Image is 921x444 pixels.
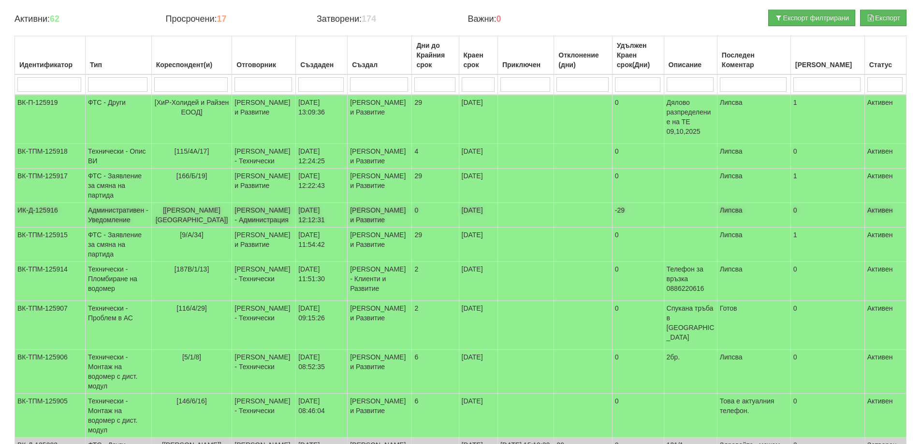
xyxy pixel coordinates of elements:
span: Липсва [720,206,743,214]
td: [DATE] [459,228,497,262]
td: [DATE] 12:12:31 [296,203,348,228]
p: Телефон за връзка 0886220616 [667,264,715,293]
span: Липсва [720,353,743,361]
td: ВК-ТПМ-125917 [15,169,86,203]
td: 0 [790,144,864,169]
th: Отговорник: No sort applied, activate to apply an ascending sort [232,36,296,75]
td: [DATE] 09:15:26 [296,301,348,350]
span: Липсва [720,265,743,273]
td: 1 [790,95,864,144]
td: [DATE] [459,350,497,394]
td: [PERSON_NAME] и Развитие [348,169,412,203]
td: [PERSON_NAME] и Развитие [348,144,412,169]
span: 29 [414,99,422,106]
h4: Затворени: [317,14,453,24]
td: Активен [864,350,906,394]
div: Създаден [298,58,345,72]
span: 6 [414,353,418,361]
span: 2 [414,265,418,273]
td: 0 [790,350,864,394]
th: Създаден: No sort applied, activate to apply an ascending sort [296,36,348,75]
span: Липсва [720,172,743,180]
td: [PERSON_NAME] - Технически [232,262,296,301]
th: Създал: No sort applied, activate to apply an ascending sort [348,36,412,75]
td: Технически - Монтаж на водомер с дист. модул [85,394,151,438]
th: Удължен Краен срок(Дни): No sort applied, activate to apply an ascending sort [612,36,664,75]
td: [PERSON_NAME] и Развитие [232,95,296,144]
div: Последен Коментар [720,48,788,72]
div: Отклонение (дни) [556,48,609,72]
td: ВК-П-125919 [15,95,86,144]
td: [PERSON_NAME] - Технически [232,350,296,394]
td: Активен [864,394,906,438]
div: Идентификатор [17,58,83,72]
td: [PERSON_NAME] и Развитие [348,301,412,350]
b: 0 [497,14,501,24]
td: [DATE] 11:51:30 [296,262,348,301]
div: Тип [88,58,149,72]
span: [166/Б/19] [176,172,207,180]
td: 0 [612,262,664,301]
th: Кореспондент(и): No sort applied, activate to apply an ascending sort [151,36,232,75]
td: ФТС - Заявление за смяна на партида [85,228,151,262]
td: 0 [790,394,864,438]
td: [DATE] [459,169,497,203]
span: [5/1/8] [182,353,201,361]
p: Дялово разпределение на ТЕ 09,10,2025 [667,98,715,136]
div: Отговорник [234,58,293,72]
td: 0 [612,228,664,262]
b: 17 [217,14,226,24]
td: [DATE] [459,394,497,438]
td: Активен [864,95,906,144]
span: [ХиР-Холидей и Райзен ЕООД] [155,99,229,116]
td: ВК-ТПМ-125914 [15,262,86,301]
td: Активен [864,144,906,169]
span: 29 [414,172,422,180]
th: Брой Файлове: No sort applied, activate to apply an ascending sort [790,36,864,75]
h4: Активни: [15,14,151,24]
p: Спукана тръба в [GEOGRAPHIC_DATA] [667,303,715,342]
td: 0 [612,144,664,169]
td: [DATE] [459,301,497,350]
th: Описание: No sort applied, activate to apply an ascending sort [664,36,717,75]
div: Приключен [500,58,551,72]
td: [DATE] 13:09:36 [296,95,348,144]
b: 62 [50,14,59,24]
span: Липсва [720,147,743,155]
td: Активен [864,228,906,262]
td: [PERSON_NAME] - Клиенти и Развитие [348,262,412,301]
th: Дни до Крайния срок: No sort applied, activate to apply an ascending sort [412,36,459,75]
td: 0 [790,262,864,301]
td: -29 [612,203,664,228]
td: Активен [864,262,906,301]
td: [PERSON_NAME] и Развитие [232,228,296,262]
div: Дни до Крайния срок [414,39,456,72]
td: Технически - Монтаж на водомер с дист. модул [85,350,151,394]
span: Това е актуалния телефон. [720,397,774,415]
td: [PERSON_NAME] - Администрация [232,203,296,228]
td: [PERSON_NAME] и Развитие [348,394,412,438]
span: [9/А/34] [180,231,203,239]
div: Кореспондент(и) [154,58,230,72]
td: [DATE] [459,262,497,301]
h4: Важни: [468,14,604,24]
td: Активен [864,301,906,350]
td: [DATE] [459,95,497,144]
td: ФТС - Заявление за смяна на партида [85,169,151,203]
button: Експорт филтрирани [768,10,855,26]
td: 0 [612,95,664,144]
th: Последен Коментар: No sort applied, activate to apply an ascending sort [717,36,790,75]
td: ВК-ТПМ-125907 [15,301,86,350]
b: 174 [362,14,376,24]
span: Липсва [720,231,743,239]
span: 6 [414,397,418,405]
td: Активен [864,169,906,203]
td: [DATE] 12:22:43 [296,169,348,203]
td: Технически - Опис ВИ [85,144,151,169]
td: [DATE] 11:54:42 [296,228,348,262]
td: 0 [612,169,664,203]
th: Приключен: No sort applied, activate to apply an ascending sort [497,36,554,75]
div: Описание [667,58,715,72]
td: ИК-Д-125916 [15,203,86,228]
span: 4 [414,147,418,155]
